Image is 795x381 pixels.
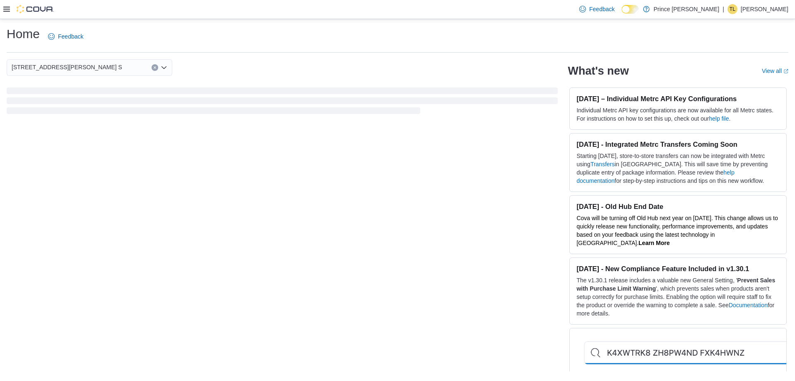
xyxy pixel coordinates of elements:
[58,32,83,41] span: Feedback
[728,4,737,14] div: Taylor Larcombe
[729,302,768,308] a: Documentation
[7,89,558,116] span: Loading
[568,64,629,78] h2: What's new
[576,1,618,17] a: Feedback
[709,115,729,122] a: help file
[576,215,778,246] span: Cova will be turning off Old Hub next year on [DATE]. This change allows us to quickly release ne...
[17,5,54,13] img: Cova
[783,69,788,74] svg: External link
[590,161,615,167] a: Transfers
[152,64,158,71] button: Clear input
[723,4,724,14] p: |
[576,152,780,185] p: Starting [DATE], store-to-store transfers can now be integrated with Metrc using in [GEOGRAPHIC_D...
[45,28,87,45] a: Feedback
[730,4,735,14] span: TL
[741,4,788,14] p: [PERSON_NAME]
[576,95,780,103] h3: [DATE] – Individual Metrc API Key Configurations
[12,62,122,72] span: [STREET_ADDRESS][PERSON_NAME] S
[576,277,775,292] strong: Prevent Sales with Purchase Limit Warning
[576,140,780,148] h3: [DATE] - Integrated Metrc Transfers Coming Soon
[576,265,780,273] h3: [DATE] - New Compliance Feature Included in v1.30.1
[161,64,167,71] button: Open list of options
[576,106,780,123] p: Individual Metrc API key configurations are now available for all Metrc states. For instructions ...
[654,4,720,14] p: Prince [PERSON_NAME]
[589,5,614,13] span: Feedback
[762,68,788,74] a: View allExternal link
[576,202,780,211] h3: [DATE] - Old Hub End Date
[7,26,40,42] h1: Home
[576,276,780,318] p: The v1.30.1 release includes a valuable new General Setting, ' ', which prevents sales when produ...
[576,169,734,184] a: help documentation
[622,5,639,14] input: Dark Mode
[638,240,670,246] a: Learn More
